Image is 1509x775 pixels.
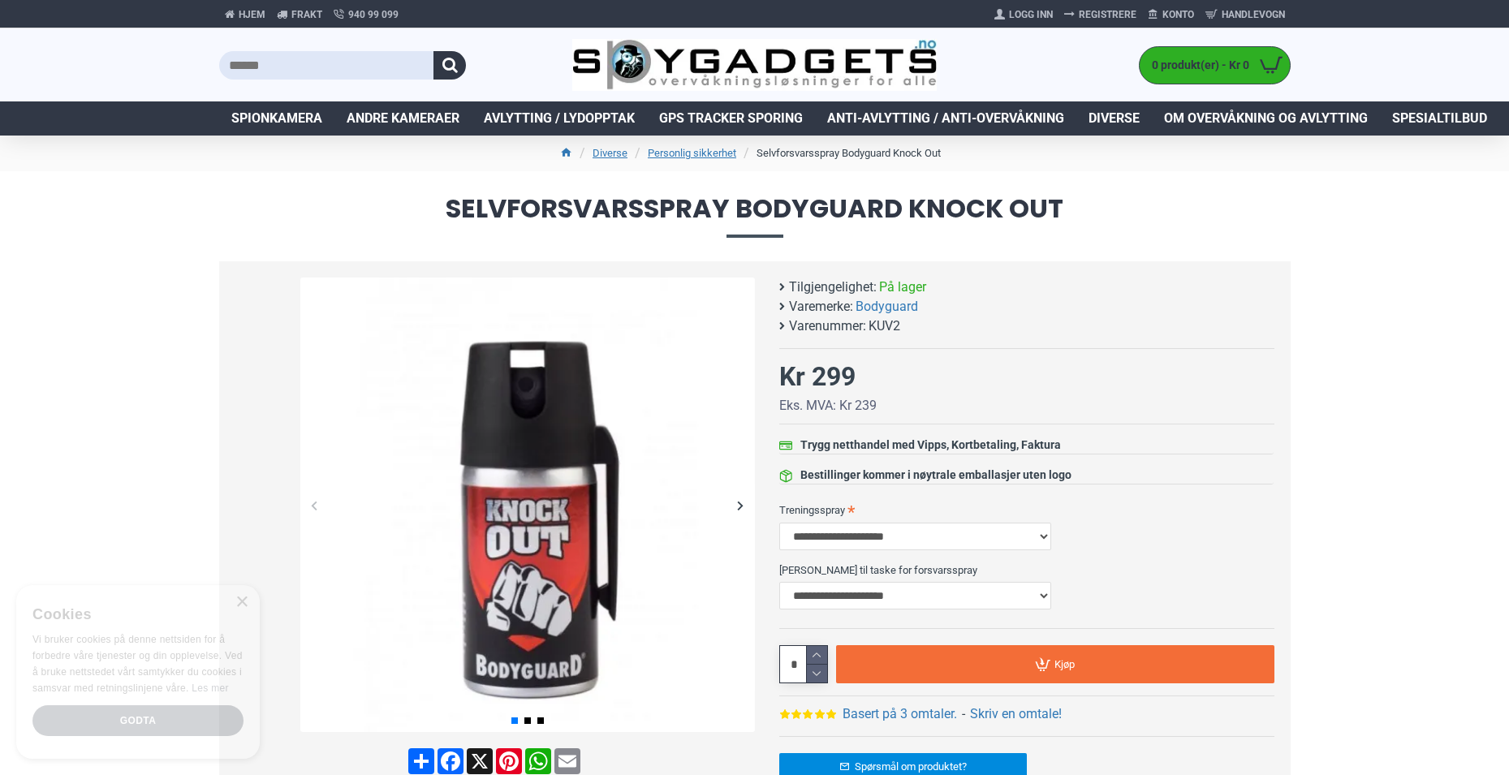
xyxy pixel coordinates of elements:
[32,597,233,632] div: Cookies
[1152,101,1380,136] a: Om overvåkning og avlytting
[347,109,459,128] span: Andre kameraer
[537,717,544,724] span: Go to slide 3
[800,467,1071,484] div: Bestillinger kommer i nøytrale emballasjer uten logo
[800,437,1061,454] div: Trygg netthandel med Vipps, Kortbetaling, Faktura
[879,278,926,297] span: På lager
[219,101,334,136] a: Spionkamera
[856,297,918,316] a: Bodyguard
[511,717,518,724] span: Go to slide 1
[815,101,1076,136] a: Anti-avlytting / Anti-overvåkning
[970,704,1062,724] a: Skriv en omtale!
[1140,47,1290,84] a: 0 produkt(er) - Kr 0
[553,748,582,774] a: Email
[1200,2,1291,28] a: Handlevogn
[827,109,1064,128] span: Anti-avlytting / Anti-overvåkning
[231,109,322,128] span: Spionkamera
[726,491,755,519] div: Next slide
[789,297,853,316] b: Varemerke:
[407,748,436,774] a: Share
[219,196,1291,237] span: Selvforsvarsspray Bodyguard Knock Out
[300,491,329,519] div: Previous slide
[593,145,627,161] a: Diverse
[789,278,877,297] b: Tilgjengelighet:
[789,316,866,336] b: Varenummer:
[465,748,494,774] a: X
[1142,2,1200,28] a: Konto
[779,497,1274,523] label: Treningsspray
[962,706,965,721] b: -
[291,7,322,22] span: Frakt
[1222,7,1285,22] span: Handlevogn
[472,101,647,136] a: Avlytting / Lydopptak
[436,748,465,774] a: Facebook
[1380,101,1499,136] a: Spesialtilbud
[572,39,937,92] img: SpyGadgets.no
[300,278,755,732] img: Forsvarsspray - Lovlig Pepperspray - SpyGadgets.no
[524,717,531,724] span: Go to slide 2
[334,101,472,136] a: Andre kameraer
[235,596,248,609] div: Close
[1140,57,1253,74] span: 0 produkt(er) - Kr 0
[1076,101,1152,136] a: Diverse
[647,101,815,136] a: GPS Tracker Sporing
[1054,659,1075,670] span: Kjøp
[989,2,1058,28] a: Logg Inn
[648,145,736,161] a: Personlig sikkerhet
[1079,7,1136,22] span: Registrere
[348,7,399,22] span: 940 99 099
[1164,109,1368,128] span: Om overvåkning og avlytting
[524,748,553,774] a: WhatsApp
[779,557,1274,583] label: [PERSON_NAME] til taske for forsvarsspray
[484,109,635,128] span: Avlytting / Lydopptak
[1089,109,1140,128] span: Diverse
[239,7,265,22] span: Hjem
[1392,109,1487,128] span: Spesialtilbud
[659,109,803,128] span: GPS Tracker Sporing
[1009,7,1053,22] span: Logg Inn
[779,357,856,396] div: Kr 299
[494,748,524,774] a: Pinterest
[192,682,228,694] a: Les mer, opens a new window
[843,704,957,724] a: Basert på 3 omtaler.
[32,634,243,693] span: Vi bruker cookies på denne nettsiden for å forbedre våre tjenester og din opplevelse. Ved å bruke...
[869,316,900,336] span: KUV2
[32,705,244,736] div: Godta
[1162,7,1194,22] span: Konto
[1058,2,1142,28] a: Registrere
